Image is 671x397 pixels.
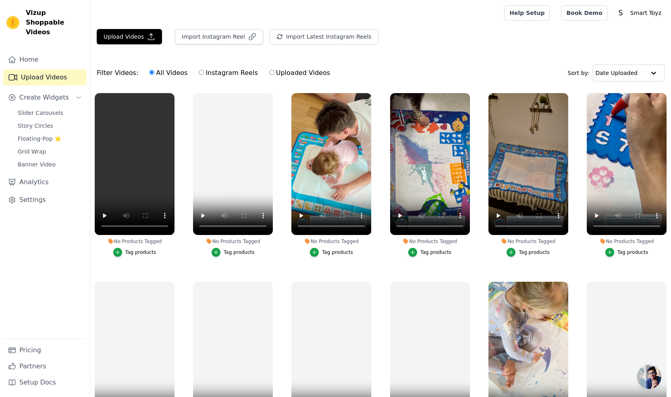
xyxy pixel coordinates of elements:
button: Create Widgets [3,89,87,106]
a: Analytics [3,174,87,190]
input: Uploaded Videos [269,70,274,75]
span: Slider Carousels [18,109,63,117]
div: No Products Tagged [488,238,568,245]
span: Vizup Shoppable Videos [26,8,83,37]
button: Import Instagram Reel [175,29,263,44]
a: Home [3,52,87,68]
button: S Smart Toyz [614,6,665,20]
a: Help Setup [504,5,550,21]
button: Upload Videos [97,29,162,44]
a: Partners [3,358,87,374]
span: Banner Video [18,160,56,168]
p: Smart Toyz [627,6,665,20]
div: No Products Tagged [587,238,667,245]
a: Banner Video [13,159,87,170]
div: Tag products [125,249,156,256]
div: Tag products [322,249,353,256]
a: Story Circles [13,120,87,131]
span: Story Circles [18,122,53,130]
label: Instagram Reels [198,68,258,78]
span: Floating-Pop ⭐ [18,135,61,143]
a: Grid Wrap [13,146,87,157]
a: Settings [3,192,87,208]
span: Create Widgets [19,93,69,102]
input: All Videos [149,70,154,75]
label: Uploaded Videos [269,68,330,78]
div: Tag products [420,249,451,256]
a: Floating-Pop ⭐ [13,133,87,144]
a: Pricing [3,342,87,358]
div: No Products Tagged [390,238,470,245]
div: No Products Tagged [291,238,371,245]
a: Setup Docs [3,374,87,391]
a: Slider Carousels [13,107,87,118]
div: Sort by: [568,64,665,81]
a: Upload Videos [3,69,87,85]
button: Tag products [507,248,550,257]
div: Tag products [617,249,648,256]
input: Instagram Reels [199,70,204,75]
button: Tag products [605,248,648,257]
label: All Videos [149,68,188,78]
span: Grid Wrap [18,148,46,156]
a: Book Demo [561,5,607,21]
div: Tag products [224,249,255,256]
button: Tag products [212,248,255,257]
div: No Products Tagged [193,238,273,245]
a: Open chat [637,365,661,389]
button: Import Latest Instagram Reels [270,29,378,44]
img: Vizup [6,16,19,29]
div: No Products Tagged [95,238,175,245]
button: Tag products [408,248,451,257]
text: S [618,9,623,17]
div: Filter Videos: [97,64,334,82]
button: Tag products [310,248,353,257]
button: Tag products [113,248,156,257]
div: Tag products [519,249,550,256]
